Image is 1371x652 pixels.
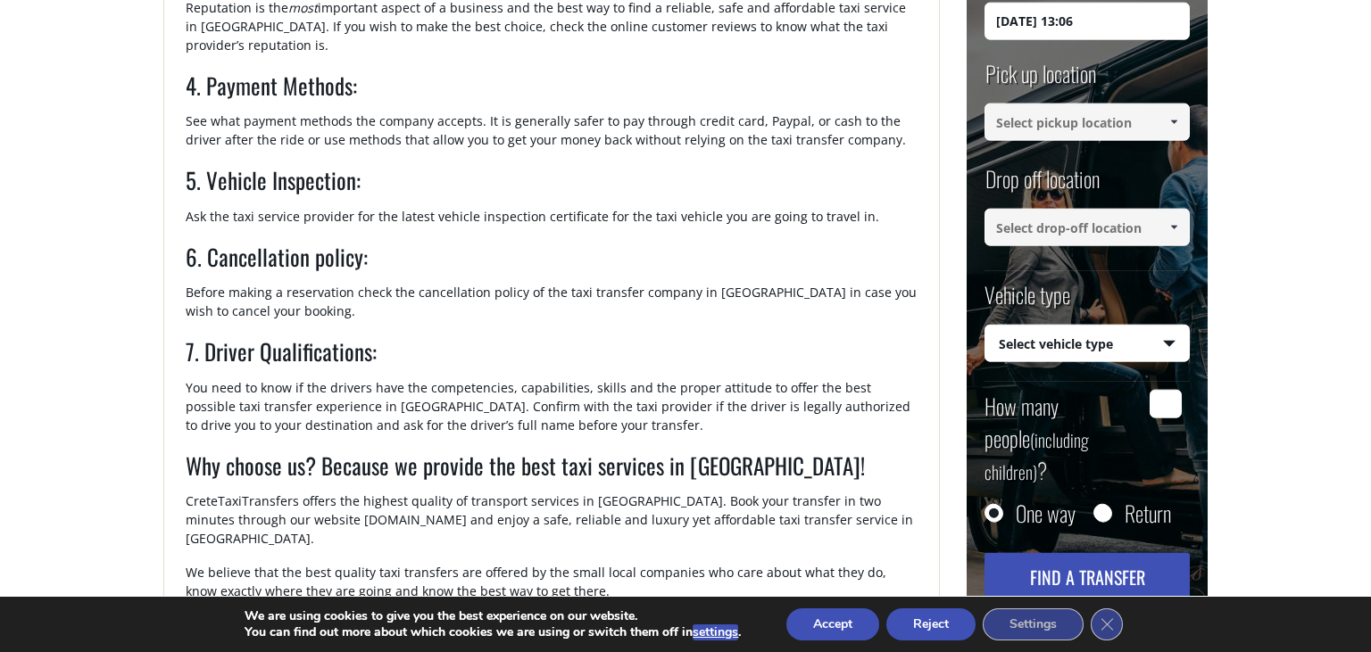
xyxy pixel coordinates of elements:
input: Select pickup location [985,103,1190,141]
h2: 7. Driver Qualifications: [186,335,918,378]
label: Return [1125,503,1171,521]
label: One way [1016,503,1076,521]
a: Show All Items [1159,209,1189,246]
label: Vehicle type [985,278,1070,324]
p: We believe that the best quality taxi transfers are offered by the small local companies who care... [186,563,918,615]
button: Find a transfer [985,552,1190,600]
p: Before making a reservation check the cancellation policy of the taxi transfer company in [GEOGRA... [186,283,918,335]
small: (including children) [985,425,1089,484]
h2: Why choose us? Because we provide the best taxi services in [GEOGRAPHIC_DATA]! [186,450,918,492]
p: We are using cookies to give you the best experience on our website. [245,608,741,624]
button: Close GDPR Cookie Banner [1091,608,1123,640]
label: Drop off location [985,163,1100,209]
p: See what payment methods the company accepts. It is generally safer to pay through credit card, P... [186,111,918,164]
span: Select vehicle type [985,325,1189,362]
h2: 5. Vehicle Inspection: [186,164,918,207]
input: Select drop-off location [985,209,1190,246]
label: Pick up location [985,58,1096,103]
p: You need to know if the drivers have the competencies, capabilities, skills and the proper attitu... [186,378,918,450]
button: settings [693,624,738,640]
button: Accept [786,608,879,640]
p: You can find out more about which cookies we are using or switch them off in . [245,624,741,640]
button: Settings [983,608,1084,640]
p: CreteTaxiTransfers offers the highest quality of transport services in [GEOGRAPHIC_DATA]. Book yo... [186,491,918,563]
h2: 6. Cancellation policy: [186,241,918,284]
p: Ask the taxi service provider for the latest vehicle inspection certificate for the taxi vehicle ... [186,207,918,241]
button: Reject [886,608,976,640]
h2: 4. Payment Methods: [186,70,918,112]
a: Show All Items [1159,103,1189,141]
label: How many people ? [985,389,1139,485]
